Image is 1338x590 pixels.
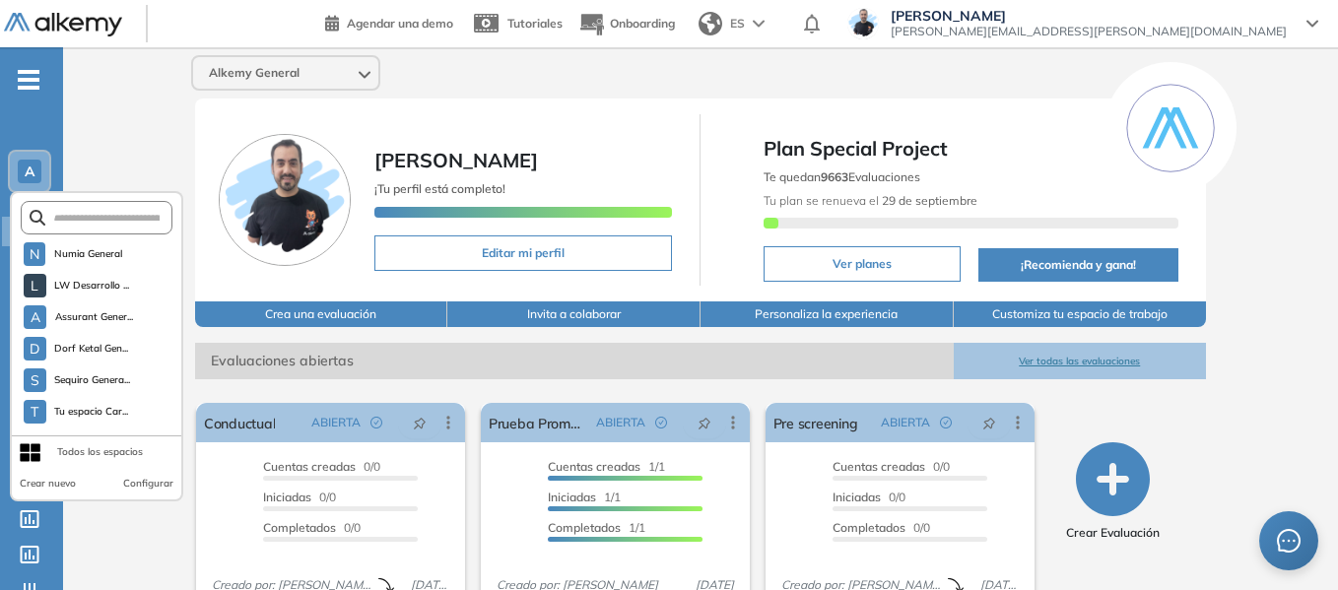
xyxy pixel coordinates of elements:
[18,78,39,82] i: -
[31,278,38,294] span: L
[548,520,645,535] span: 1/1
[30,246,39,262] span: N
[447,301,701,327] button: Invita a colaborar
[833,520,930,535] span: 0/0
[325,10,453,33] a: Agendar una demo
[31,372,39,388] span: S
[578,3,675,45] button: Onboarding
[219,134,351,266] img: Foto de perfil
[30,341,39,357] span: D
[968,407,1011,438] button: pushpin
[683,407,726,438] button: pushpin
[123,476,173,492] button: Configurar
[833,520,905,535] span: Completados
[954,343,1207,379] button: Ver todas las evaluaciones
[398,407,441,438] button: pushpin
[195,301,448,327] button: Crea una evaluación
[263,490,311,504] span: Iniciadas
[413,415,427,430] span: pushpin
[263,459,380,474] span: 0/0
[548,490,621,504] span: 1/1
[764,134,1178,164] span: Plan Special Project
[701,301,954,327] button: Personaliza la experiencia
[548,459,640,474] span: Cuentas creadas
[263,490,336,504] span: 0/0
[833,459,925,474] span: Cuentas creadas
[370,417,382,428] span: check-circle
[347,16,453,31] span: Agendar una demo
[374,181,505,196] span: ¡Tu perfil está completo!
[891,24,1287,39] span: [PERSON_NAME][EMAIL_ADDRESS][PERSON_NAME][DOMAIN_NAME]
[833,490,905,504] span: 0/0
[610,16,675,31] span: Onboarding
[20,476,76,492] button: Crear nuevo
[879,193,977,208] b: 29 de septiembre
[753,20,765,28] img: arrow
[982,415,996,430] span: pushpin
[954,301,1207,327] button: Customiza tu espacio de trabajo
[374,148,538,172] span: [PERSON_NAME]
[1277,529,1301,553] span: message
[764,169,920,184] span: Te quedan Evaluaciones
[773,403,858,442] a: Pre screening
[698,415,711,430] span: pushpin
[833,459,950,474] span: 0/0
[54,341,129,357] span: Dorf Ketal Gen...
[489,403,588,442] a: Prueba Prompting Básico
[25,164,34,179] span: A
[730,15,745,33] span: ES
[311,414,361,431] span: ABIERTA
[596,414,645,431] span: ABIERTA
[57,444,143,460] div: Todos los espacios
[881,414,930,431] span: ABIERTA
[699,12,722,35] img: world
[940,417,952,428] span: check-circle
[548,520,621,535] span: Completados
[54,278,130,294] span: LW Desarrollo ...
[53,246,123,262] span: Numia General
[1066,524,1160,542] span: Crear Evaluación
[821,169,848,184] b: 9663
[31,404,38,420] span: T
[54,404,129,420] span: Tu espacio Car...
[507,16,563,31] span: Tutoriales
[54,372,131,388] span: Sequiro Genera...
[374,235,673,271] button: Editar mi perfil
[891,8,1287,24] span: [PERSON_NAME]
[204,403,275,442] a: Conductual
[195,343,954,379] span: Evaluaciones abiertas
[263,520,336,535] span: Completados
[548,490,596,504] span: Iniciadas
[31,309,40,325] span: A
[1066,442,1160,542] button: Crear Evaluación
[263,520,361,535] span: 0/0
[548,459,665,474] span: 1/1
[209,65,300,81] span: Alkemy General
[764,246,961,282] button: Ver planes
[833,490,881,504] span: Iniciadas
[978,248,1178,282] button: ¡Recomienda y gana!
[54,309,133,325] span: Assurant Gener...
[764,193,977,208] span: Tu plan se renueva el
[4,13,122,37] img: Logo
[655,417,667,428] span: check-circle
[263,459,356,474] span: Cuentas creadas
